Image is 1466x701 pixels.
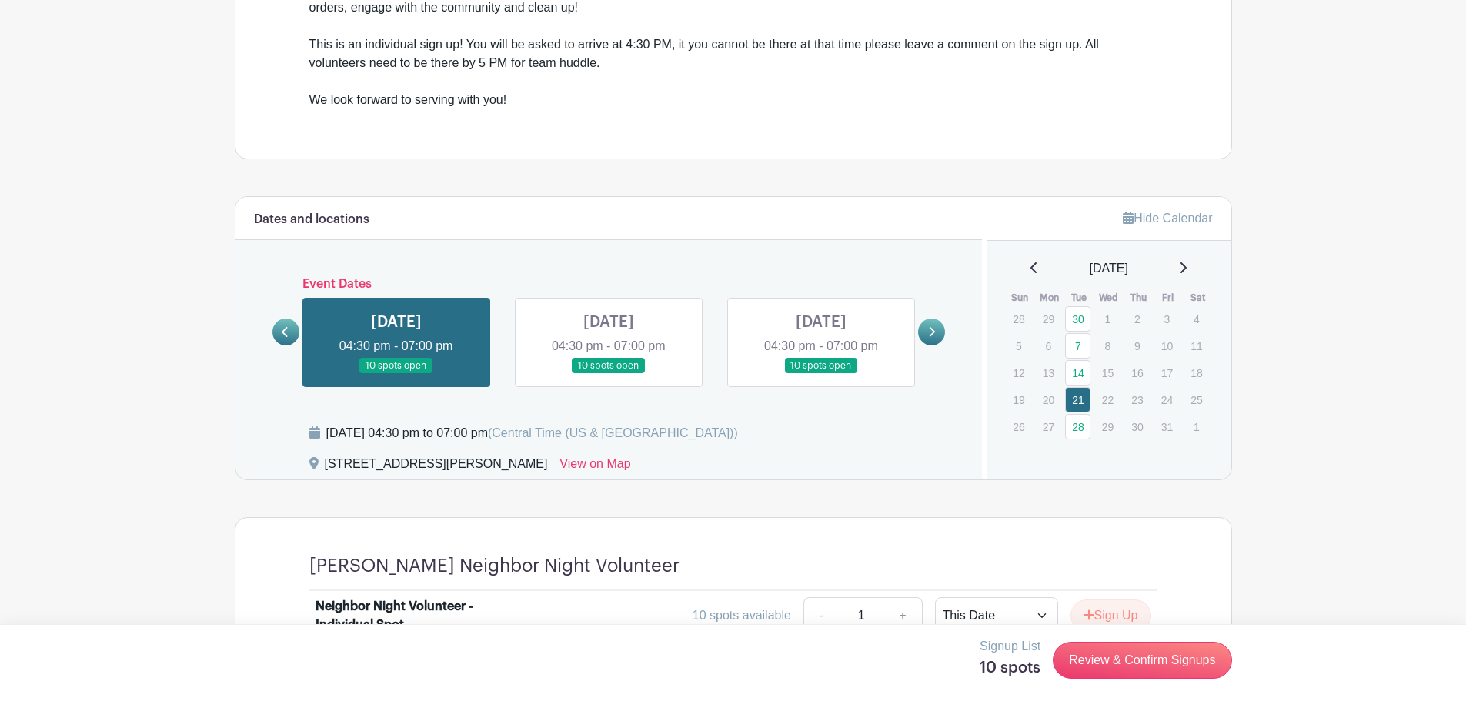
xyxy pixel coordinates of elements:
p: 3 [1154,307,1180,331]
p: 30 [1124,415,1150,439]
div: Neighbor Night Volunteer - Individual Spot [316,597,506,634]
p: 24 [1154,388,1180,412]
p: 25 [1184,388,1209,412]
div: [STREET_ADDRESS][PERSON_NAME] [325,455,548,479]
p: 20 [1036,388,1061,412]
p: 28 [1006,307,1031,331]
p: 10 [1154,334,1180,358]
h5: 10 spots [980,659,1040,677]
button: Sign Up [1070,599,1151,632]
div: [DATE] 04:30 pm to 07:00 pm [326,424,738,442]
th: Wed [1094,290,1124,305]
a: 21 [1065,387,1090,412]
h6: Dates and locations [254,212,369,227]
th: Fri [1154,290,1184,305]
div: 10 spots available [693,606,791,625]
p: 26 [1006,415,1031,439]
p: 15 [1095,361,1120,385]
a: Review & Confirm Signups [1053,642,1231,679]
p: Signup List [980,637,1040,656]
p: 12 [1006,361,1031,385]
span: [DATE] [1090,259,1128,278]
p: 16 [1124,361,1150,385]
a: - [803,597,839,634]
p: 19 [1006,388,1031,412]
p: 4 [1184,307,1209,331]
th: Sat [1183,290,1213,305]
p: 29 [1095,415,1120,439]
th: Thu [1124,290,1154,305]
a: 30 [1065,306,1090,332]
p: 6 [1036,334,1061,358]
p: 1 [1184,415,1209,439]
p: 22 [1095,388,1120,412]
p: 13 [1036,361,1061,385]
p: 23 [1124,388,1150,412]
p: 29 [1036,307,1061,331]
a: 7 [1065,333,1090,359]
a: 14 [1065,360,1090,386]
p: 11 [1184,334,1209,358]
span: (Central Time (US & [GEOGRAPHIC_DATA])) [488,426,738,439]
th: Sun [1005,290,1035,305]
p: 9 [1124,334,1150,358]
th: Tue [1064,290,1094,305]
p: 1 [1095,307,1120,331]
a: Hide Calendar [1123,212,1212,225]
p: 8 [1095,334,1120,358]
h6: Event Dates [299,277,919,292]
a: View on Map [559,455,630,479]
p: 31 [1154,415,1180,439]
p: 5 [1006,334,1031,358]
p: 27 [1036,415,1061,439]
h4: [PERSON_NAME] Neighbor Night Volunteer [309,555,680,577]
p: 17 [1154,361,1180,385]
th: Mon [1035,290,1065,305]
p: 18 [1184,361,1209,385]
a: + [883,597,922,634]
p: 2 [1124,307,1150,331]
a: 28 [1065,414,1090,439]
